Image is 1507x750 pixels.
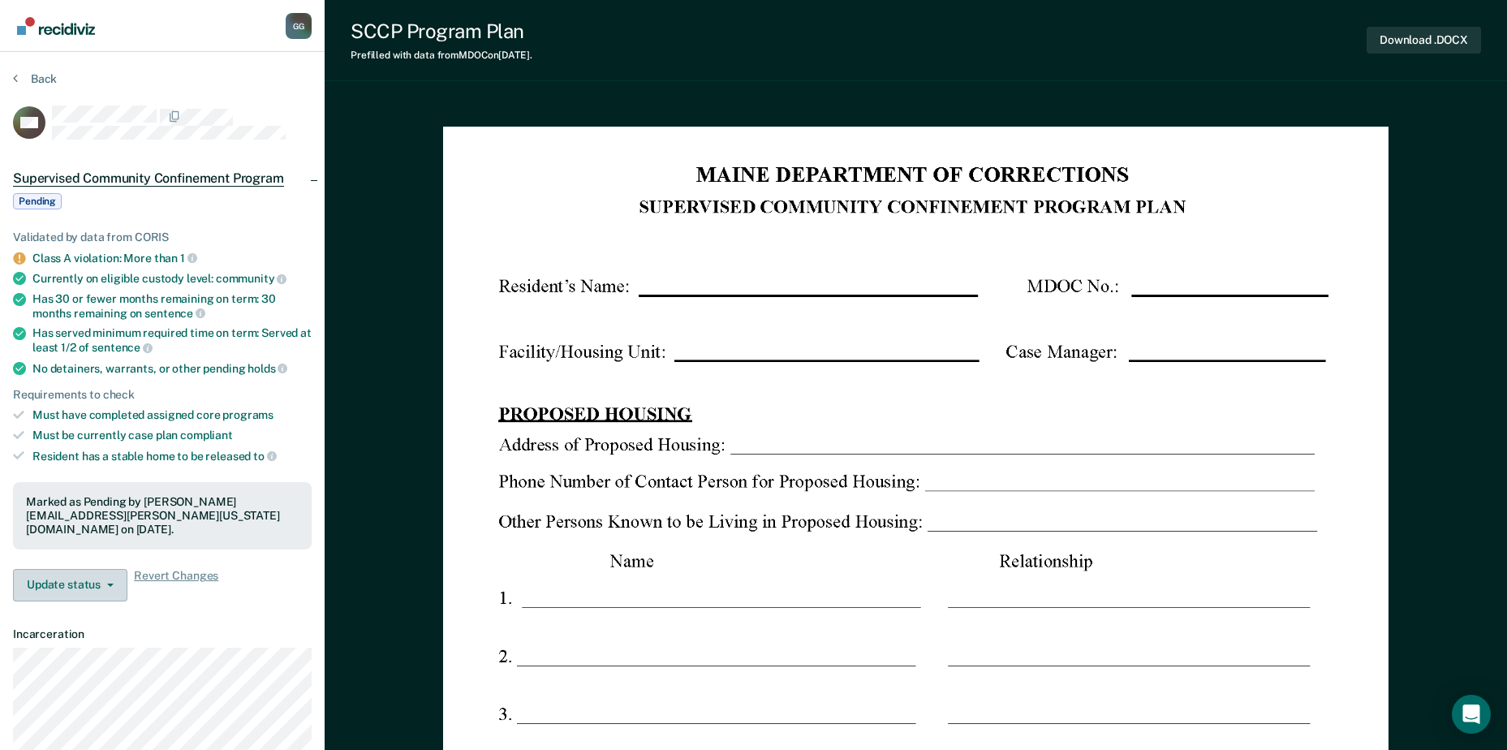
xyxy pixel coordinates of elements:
[13,193,62,209] span: Pending
[13,569,127,601] button: Update status
[144,307,205,320] span: sentence
[32,271,312,286] div: Currently on eligible custody level:
[180,429,233,442] span: compliant
[92,341,153,354] span: sentence
[17,17,95,35] img: Recidiviz
[26,495,299,536] div: Marked as Pending by [PERSON_NAME][EMAIL_ADDRESS][PERSON_NAME][US_STATE][DOMAIN_NAME] on [DATE].
[13,71,57,86] button: Back
[248,362,287,375] span: holds
[351,50,532,61] div: Prefilled with data from MDOC on [DATE] .
[13,231,312,244] div: Validated by data from CORIS
[286,13,312,39] button: Profile dropdown button
[13,388,312,402] div: Requirements to check
[253,450,277,463] span: to
[1452,695,1491,734] div: Open Intercom Messenger
[32,251,312,265] div: Class A violation: More than 1
[13,627,312,641] dt: Incarceration
[1367,27,1481,54] button: Download .DOCX
[134,569,218,601] span: Revert Changes
[13,170,284,187] span: Supervised Community Confinement Program
[32,361,312,376] div: No detainers, warrants, or other pending
[32,408,312,422] div: Must have completed assigned core
[286,13,312,39] div: G G
[32,326,312,354] div: Has served minimum required time on term: Served at least 1/2 of
[32,292,312,320] div: Has 30 or fewer months remaining on term: 30 months remaining on
[216,272,287,285] span: community
[222,408,273,421] span: programs
[32,449,312,463] div: Resident has a stable home to be released
[351,19,532,43] div: SCCP Program Plan
[32,429,312,442] div: Must be currently case plan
